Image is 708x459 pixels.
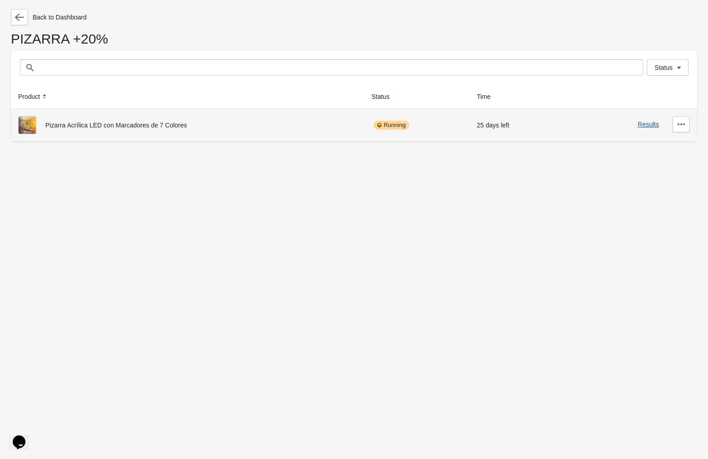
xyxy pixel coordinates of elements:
iframe: chat widget [9,423,38,450]
span: Status [654,64,673,71]
button: Status [647,59,688,76]
div: Pizarra Acrílica LED con Marcadores de 7 Colores [18,116,357,134]
button: Product [15,88,53,105]
button: Status [368,88,402,105]
h1: PIZARRA +20% [11,34,697,50]
button: Time [473,88,503,105]
button: Results [638,121,659,128]
div: Back to Dashboard [11,9,697,25]
div: Running [374,121,409,130]
div: 25 days left [477,116,553,134]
